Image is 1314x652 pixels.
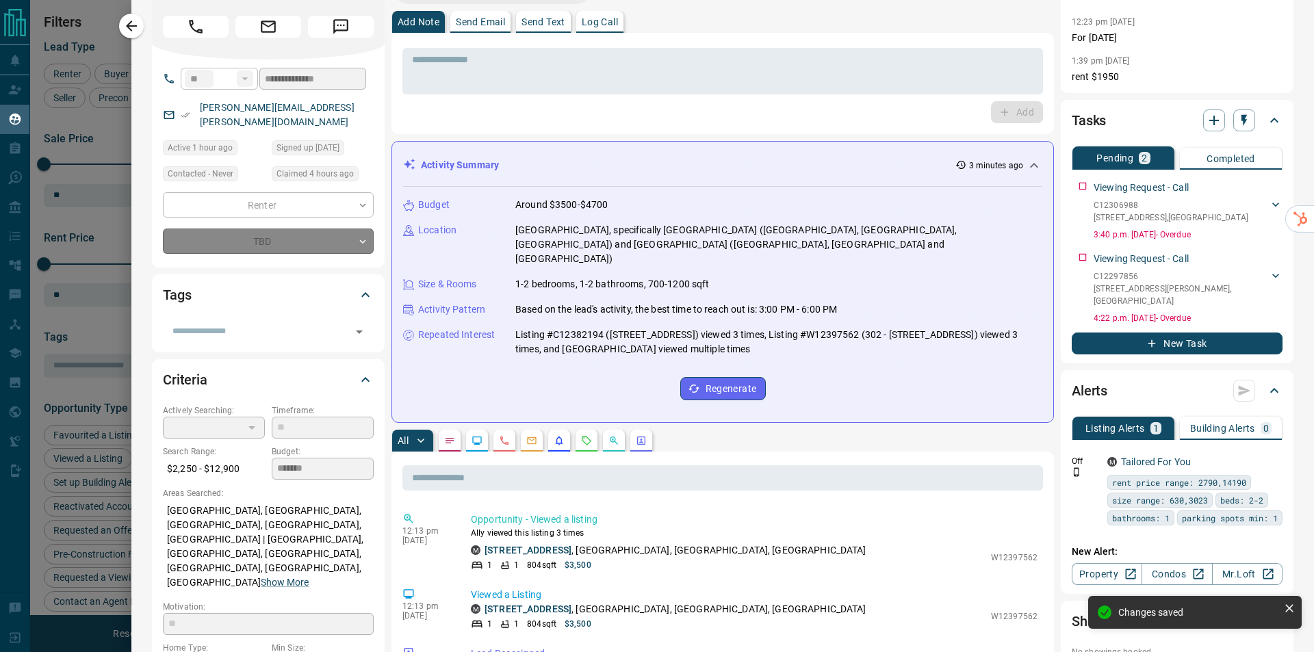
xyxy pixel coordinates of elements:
div: mrloft.ca [1107,457,1117,467]
svg: Requests [581,435,592,446]
p: Repeated Interest [418,328,495,342]
p: 0 [1263,423,1269,433]
p: [DATE] [402,536,450,545]
a: [STREET_ADDRESS] [485,545,571,556]
div: mrloft.ca [471,604,480,614]
div: TBD [163,229,374,254]
p: Add Note [398,17,439,27]
p: Listing #C12382194 ([STREET_ADDRESS]) viewed 3 times, Listing #W12397562 (302 - [STREET_ADDRESS])... [515,328,1042,356]
svg: Opportunities [608,435,619,446]
p: Actively Searching: [163,404,265,417]
p: Budget [418,198,450,212]
h2: Criteria [163,369,207,391]
div: Showings [1072,605,1283,638]
button: Regenerate [680,377,766,400]
p: W12397562 [991,610,1038,623]
svg: Push Notification Only [1072,467,1081,477]
p: Ally viewed this listing 3 times [471,527,1038,539]
svg: Listing Alerts [554,435,565,446]
span: size range: 630,3023 [1112,493,1208,507]
p: Based on the lead's activity, the best time to reach out is: 3:00 PM - 6:00 PM [515,302,837,317]
a: [PERSON_NAME][EMAIL_ADDRESS][PERSON_NAME][DOMAIN_NAME] [200,102,355,127]
p: [DATE] [402,611,450,621]
p: , [GEOGRAPHIC_DATA], [GEOGRAPHIC_DATA], [GEOGRAPHIC_DATA] [485,602,866,616]
span: Email [235,16,301,38]
a: Property [1072,563,1142,585]
p: 1:39 pm [DATE] [1072,56,1130,66]
p: Areas Searched: [163,487,374,499]
span: Contacted - Never [168,167,233,181]
p: Building Alerts [1190,423,1255,433]
div: Tags [163,278,374,311]
div: C12297856[STREET_ADDRESS][PERSON_NAME],[GEOGRAPHIC_DATA] [1094,268,1283,310]
p: Opportunity - Viewed a listing [471,512,1038,527]
p: Listing Alerts [1085,423,1145,433]
p: [GEOGRAPHIC_DATA], specifically [GEOGRAPHIC_DATA] ([GEOGRAPHIC_DATA], [GEOGRAPHIC_DATA], [GEOGRAP... [515,223,1042,266]
p: rent $1950 [1072,70,1283,84]
div: C12306988[STREET_ADDRESS],[GEOGRAPHIC_DATA] [1094,196,1283,226]
p: New Alert: [1072,545,1283,559]
button: New Task [1072,332,1283,354]
p: Location [418,223,456,237]
div: Mon Sep 15 2025 [272,166,374,185]
p: 3:40 p.m. [DATE] - Overdue [1094,229,1283,241]
p: Off [1072,455,1099,467]
button: Open [350,322,369,341]
p: 804 sqft [527,559,556,571]
p: Budget: [272,445,374,458]
a: [STREET_ADDRESS] [485,603,571,614]
p: Pending [1096,153,1133,163]
h2: Showings [1072,610,1130,632]
button: Show More [261,575,309,590]
span: rent price range: 2790,14190 [1112,475,1246,489]
svg: Email Verified [181,110,190,120]
p: 804 sqft [527,618,556,630]
p: 1 [514,559,519,571]
a: Condos [1142,563,1212,585]
p: Activity Summary [421,158,499,172]
div: Alerts [1072,374,1283,407]
span: beds: 2-2 [1220,493,1263,507]
p: C12306988 [1094,199,1248,211]
div: mrloft.ca [471,545,480,555]
p: 1 [1153,423,1159,433]
a: Tailored For You [1121,456,1191,467]
p: Viewing Request - Call [1094,252,1189,266]
p: Completed [1207,154,1255,164]
p: Activity Pattern [418,302,485,317]
p: Send Text [521,17,565,27]
p: Viewed a Listing [471,588,1038,602]
p: 2 [1142,153,1147,163]
div: Tasks [1072,104,1283,137]
p: 4:22 p.m. [DATE] - Overdue [1094,312,1283,324]
p: $3,500 [565,559,591,571]
span: Message [308,16,374,38]
p: Viewing Request - Call [1094,181,1189,195]
svg: Emails [526,435,537,446]
p: All [398,436,409,445]
div: Sun Jul 17 2016 [272,140,374,159]
span: bathrooms: 1 [1112,511,1170,525]
p: Log Call [582,17,618,27]
p: 12:23 pm [DATE] [1072,17,1135,27]
svg: Notes [444,435,455,446]
p: $3,500 [565,618,591,630]
p: 1-2 bedrooms, 1-2 bathrooms, 700-1200 sqft [515,277,710,291]
p: Size & Rooms [418,277,477,291]
p: 1 [487,559,492,571]
div: Changes saved [1118,607,1278,618]
span: Call [163,16,229,38]
p: [GEOGRAPHIC_DATA], [GEOGRAPHIC_DATA], [GEOGRAPHIC_DATA], [GEOGRAPHIC_DATA], [GEOGRAPHIC_DATA] | [... [163,499,374,594]
a: Mr.Loft [1212,563,1283,585]
h2: Tags [163,284,191,306]
span: Claimed 4 hours ago [276,167,354,181]
span: Signed up [DATE] [276,141,339,155]
p: For [DATE] [1072,31,1283,45]
p: 12:13 pm [402,601,450,611]
svg: Calls [499,435,510,446]
p: Around $3500-$4700 [515,198,608,212]
svg: Lead Browsing Activity [472,435,482,446]
div: Mon Sep 15 2025 [163,140,265,159]
div: Criteria [163,363,374,396]
span: Active 1 hour ago [168,141,233,155]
